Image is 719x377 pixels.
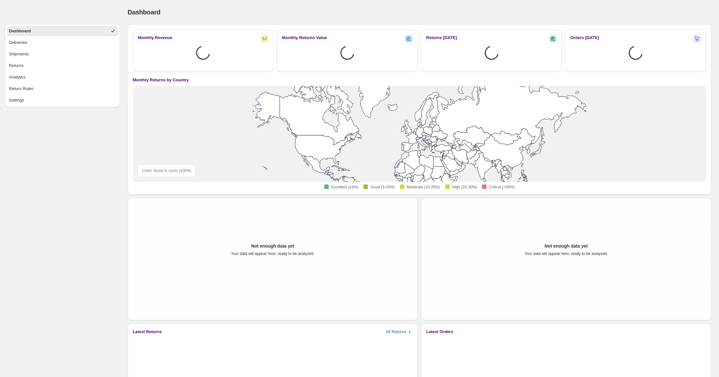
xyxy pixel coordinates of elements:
[9,51,29,57] div: Shipments
[9,97,24,103] div: Settings
[426,35,457,41] h2: Returns [DATE]
[7,84,118,94] button: Return Rules
[7,49,118,59] button: Shipments
[452,184,477,190] span: High (20-30%)
[331,184,358,190] span: Excellent (≤3%)
[386,329,413,335] button: All Returns
[133,329,162,335] h3: Latest Returns
[9,86,33,92] div: Return Rules
[7,95,118,105] button: Settings
[370,184,394,190] span: Good (3-10%)
[407,184,440,190] span: Moderate (10-20%)
[7,61,118,71] button: Returns
[282,35,327,41] h2: Monthly Returns Value
[570,35,599,41] h2: Orders [DATE]
[7,26,118,36] button: Dashboard
[128,9,161,16] span: Dashboard
[7,37,118,48] button: Deliveries
[489,184,514,190] span: Critical (>30%)
[9,39,27,46] div: Deliveries
[386,329,406,335] h3: All Returns
[9,62,24,69] div: Returns
[9,28,31,34] div: Dashboard
[9,74,26,80] div: Analytics
[133,77,189,83] h4: Monthly Returns by Country
[7,72,118,82] button: Analytics
[138,35,173,41] h2: Monthly Revenue
[138,165,196,177] div: Cmd + Scroll to zoom ( 100 %)
[426,329,453,335] h3: Latest Orders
